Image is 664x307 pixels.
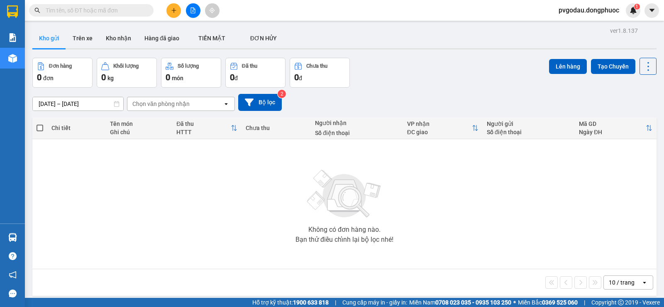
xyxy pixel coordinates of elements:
div: Chưa thu [306,63,327,69]
span: 0 [294,72,299,82]
span: 0 [166,72,170,82]
th: Toggle SortBy [403,117,483,139]
div: Khối lượng [113,63,139,69]
span: notification [9,271,17,279]
span: đ [234,75,238,81]
span: message [9,290,17,297]
th: Toggle SortBy [575,117,657,139]
span: aim [209,7,215,13]
img: solution-icon [8,33,17,42]
button: Số lượng0món [161,58,221,88]
button: file-add [186,3,200,18]
strong: 0369 525 060 [542,299,578,306]
button: aim [205,3,220,18]
input: Tìm tên, số ĐT hoặc mã đơn [46,6,144,15]
button: Kho gửi [32,28,66,48]
div: Chưa thu [246,125,307,131]
button: Trên xe [66,28,99,48]
button: Chưa thu0đ [290,58,350,88]
div: Số điện thoại [315,130,399,136]
button: caret-down [644,3,659,18]
img: warehouse-icon [8,54,17,63]
div: Bạn thử điều chỉnh lại bộ lọc nhé! [295,236,393,243]
span: ⚪️ [513,301,516,304]
div: Tên món [110,120,168,127]
div: Không có đơn hàng nào. [308,226,381,233]
span: file-add [190,7,196,13]
button: Đơn hàng0đơn [32,58,93,88]
div: ĐC giao [407,129,472,135]
span: Miền Bắc [518,298,578,307]
svg: open [223,101,229,107]
img: icon-new-feature [630,7,637,14]
div: Người nhận [315,120,399,126]
span: pvgodau.dongphuoc [552,5,626,15]
span: Miền Nam [409,298,511,307]
span: 1 [635,4,638,10]
button: Kho nhận [99,28,138,48]
svg: open [641,279,648,286]
span: 0 [230,72,234,82]
button: plus [166,3,181,18]
div: Đã thu [242,63,257,69]
button: Khối lượng0kg [97,58,157,88]
button: Bộ lọc [238,94,282,111]
button: Lên hàng [549,59,587,74]
img: warehouse-icon [8,233,17,242]
div: Ngày ĐH [579,129,646,135]
img: logo-vxr [7,5,18,18]
div: Số điện thoại [487,129,571,135]
span: đơn [43,75,54,81]
div: VP nhận [407,120,472,127]
span: Hỗ trợ kỹ thuật: [252,298,329,307]
span: 0 [101,72,106,82]
div: HTTT [176,129,231,135]
div: Chi tiết [51,125,102,131]
sup: 1 [634,4,640,10]
div: Người gửi [487,120,571,127]
div: Ghi chú [110,129,168,135]
span: | [335,298,336,307]
span: 0 [37,72,41,82]
button: Hàng đã giao [138,28,186,48]
div: Mã GD [579,120,646,127]
span: TIỀN MẶT [198,35,225,42]
input: Select a date range. [33,97,123,111]
div: Số lượng [178,63,199,69]
div: ver 1.8.137 [610,26,638,35]
span: đ [299,75,302,81]
span: question-circle [9,252,17,260]
span: plus [171,7,177,13]
span: | [584,298,585,307]
div: Đã thu [176,120,231,127]
sup: 2 [278,90,286,98]
span: kg [107,75,114,81]
strong: 1900 633 818 [293,299,329,306]
span: ĐƠN HỦY [250,35,277,42]
div: Chọn văn phòng nhận [132,100,190,108]
button: Đã thu0đ [225,58,286,88]
span: copyright [618,300,624,305]
span: món [172,75,183,81]
img: svg+xml;base64,PHN2ZyBjbGFzcz0ibGlzdC1wbHVnX19zdmciIHhtbG5zPSJodHRwOi8vd3d3LnczLm9yZy8yMDAwL3N2Zy... [303,165,386,223]
span: caret-down [648,7,656,14]
strong: 0708 023 035 - 0935 103 250 [435,299,511,306]
span: Cung cấp máy in - giấy in: [342,298,407,307]
div: Đơn hàng [49,63,72,69]
th: Toggle SortBy [172,117,242,139]
button: Tạo Chuyến [591,59,635,74]
span: search [34,7,40,13]
div: 10 / trang [609,278,635,287]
